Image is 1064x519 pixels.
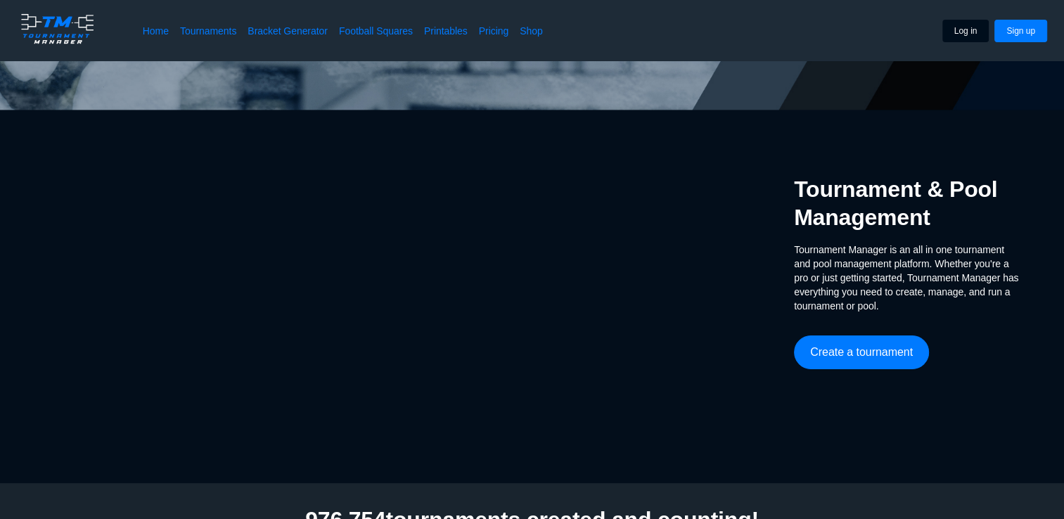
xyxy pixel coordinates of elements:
img: logo.ffa97a18e3bf2c7d.png [17,11,98,46]
a: Bracket Generator [248,24,328,38]
a: Tournaments [180,24,236,38]
a: Shop [520,24,543,38]
a: Printables [424,24,468,38]
button: Log in [942,20,989,42]
h2: Tournament & Pool Management [794,175,1019,231]
a: Pricing [479,24,508,38]
a: Football Squares [339,24,413,38]
a: Home [143,24,169,38]
button: Create a tournament [794,335,929,369]
button: Sign up [994,20,1047,42]
span: Tournament Manager is an all in one tournament and pool management platform. Whether you're a pro... [794,243,1019,313]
